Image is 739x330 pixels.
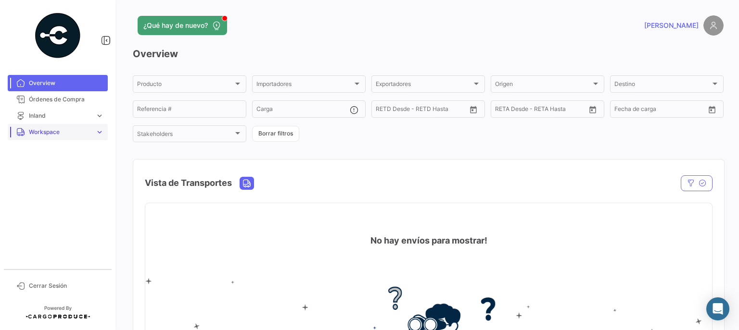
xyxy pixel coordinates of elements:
[400,107,443,114] input: Hasta
[256,82,353,89] span: Importadores
[705,102,719,117] button: Open calendar
[495,107,512,114] input: Desde
[376,82,472,89] span: Exportadores
[376,107,393,114] input: Desde
[138,16,227,35] button: ¿Qué hay de nuevo?
[706,297,729,320] div: Abrir Intercom Messenger
[614,107,632,114] input: Desde
[586,102,600,117] button: Open calendar
[614,82,711,89] span: Destino
[29,128,91,136] span: Workspace
[240,177,254,189] button: Land
[145,176,232,190] h4: Vista de Transportes
[137,132,233,139] span: Stakeholders
[29,281,104,290] span: Cerrar Sesión
[95,128,104,136] span: expand_more
[8,91,108,108] a: Órdenes de Compra
[8,75,108,91] a: Overview
[29,111,91,120] span: Inland
[34,12,82,60] img: powered-by.png
[143,21,208,30] span: ¿Qué hay de nuevo?
[137,82,233,89] span: Producto
[703,15,724,36] img: placeholder-user.png
[466,102,481,117] button: Open calendar
[29,79,104,87] span: Overview
[495,82,591,89] span: Origen
[29,95,104,104] span: Órdenes de Compra
[95,111,104,120] span: expand_more
[133,47,724,61] h3: Overview
[252,126,299,142] button: Borrar filtros
[638,107,682,114] input: Hasta
[370,234,487,247] h4: No hay envíos para mostrar!
[644,21,699,30] span: [PERSON_NAME]
[519,107,562,114] input: Hasta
